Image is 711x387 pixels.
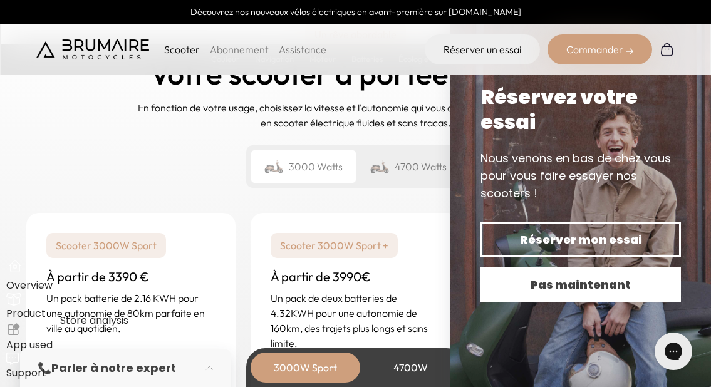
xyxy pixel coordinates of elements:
img: Panier [660,42,675,57]
h2: Votre scooter à portée de main [150,57,561,90]
div: 4700 Watts [356,150,460,183]
p: Un pack batterie de 2.16 KWH pour une autonomie de 80km parfaite en ville au quotidien. [46,291,216,336]
img: Brumaire Motocycles [36,39,149,59]
iframe: Gorgias live chat messenger [648,328,698,374]
a: Réserver un essai [425,34,540,64]
p: Scooter [164,42,200,57]
div: Product [6,306,60,321]
p: Scooter 3000W Sport + [271,233,398,258]
div: Support [6,365,60,381]
h3: À partir de 3990€ [271,268,440,286]
div: App used [6,337,60,353]
p: En fonction de votre usage, choisissez la vitesse et l'autonomie qui vous conviennent pour des tr... [137,100,575,130]
a: Abonnement [210,43,269,56]
a: Assistance [279,43,326,56]
span: Store analysis [60,312,128,328]
div: Commander [548,34,652,64]
div: 3000 Watts [251,150,356,183]
img: right-arrow-2.png [626,48,633,55]
p: Un pack de deux batteries de 4.32KWH pour une autonomie de 160km, des trajets plus longs et sans ... [271,291,440,351]
h3: À partir de 3390 € [46,268,216,286]
div: 3000W Sport [256,353,356,383]
div: 4700W [361,353,461,383]
div: Overview [6,277,60,293]
p: Scooter 3000W Sport [46,233,166,258]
